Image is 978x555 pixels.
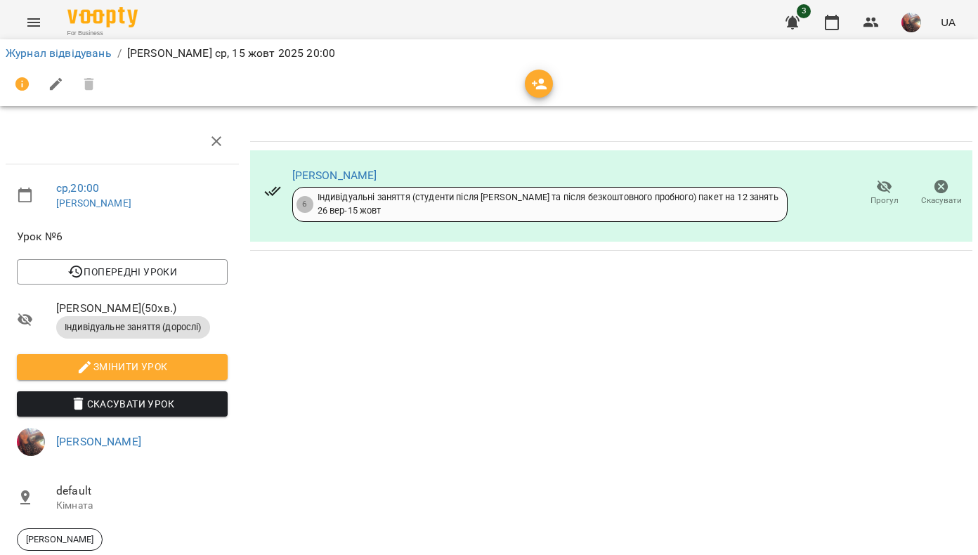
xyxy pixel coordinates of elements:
button: Попередні уроки [17,259,228,285]
button: Скасувати Урок [17,391,228,417]
span: Індивідуальне заняття (дорослі) [56,321,210,334]
span: Скасувати [921,195,962,207]
a: Журнал відвідувань [6,46,112,60]
button: Menu [17,6,51,39]
a: [PERSON_NAME] [56,197,131,209]
button: Прогул [856,174,913,213]
button: Змінити урок [17,354,228,379]
span: Попередні уроки [28,263,216,280]
li: / [117,45,122,62]
span: [PERSON_NAME] [18,533,102,546]
a: [PERSON_NAME] [56,435,141,448]
p: [PERSON_NAME] ср, 15 жовт 2025 20:00 [127,45,335,62]
p: Кімната [56,499,228,513]
div: [PERSON_NAME] [17,528,103,551]
span: For Business [67,29,138,38]
button: UA [935,9,961,35]
span: UA [941,15,956,30]
a: ср , 20:00 [56,181,99,195]
span: default [56,483,228,499]
img: 07d1fbc4fc69662ef2ada89552c7a29a.jpg [901,13,921,32]
span: Урок №6 [17,228,228,245]
a: [PERSON_NAME] [292,169,377,182]
span: Прогул [871,195,899,207]
nav: breadcrumb [6,45,972,62]
span: Змінити урок [28,358,216,375]
img: Voopty Logo [67,7,138,27]
img: 07d1fbc4fc69662ef2ada89552c7a29a.jpg [17,428,45,456]
span: Скасувати Урок [28,396,216,412]
div: Індивідуальні заняття (студенти після [PERSON_NAME] та після безкоштовного пробного) пакет на 12 ... [318,191,778,217]
span: [PERSON_NAME] ( 50 хв. ) [56,300,228,317]
button: Скасувати [913,174,970,213]
div: 6 [296,196,313,213]
span: 3 [797,4,811,18]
